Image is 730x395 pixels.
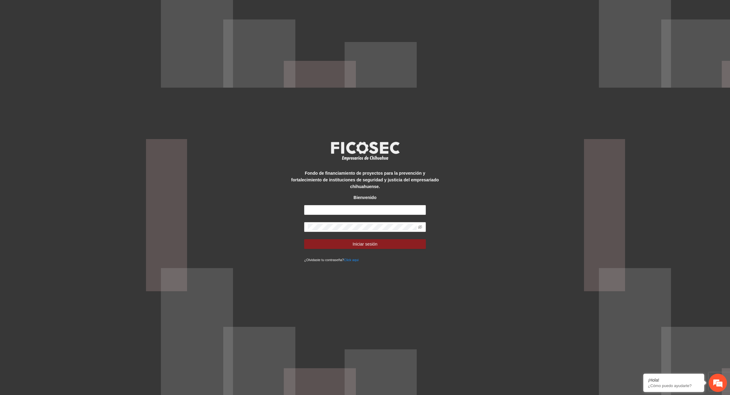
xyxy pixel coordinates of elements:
button: Iniciar sesión [304,239,426,249]
strong: Fondo de financiamiento de proyectos para la prevención y fortalecimiento de instituciones de seg... [291,171,439,189]
img: logo [327,140,403,162]
a: Click aqui [344,258,359,262]
span: eye-invisible [418,225,422,229]
small: ¿Olvidaste tu contraseña? [304,258,359,262]
p: ¿Cómo puedo ayudarte? [648,383,700,388]
strong: Bienvenido [353,195,376,200]
div: ¡Hola! [648,378,700,383]
span: Iniciar sesión [353,241,377,247]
